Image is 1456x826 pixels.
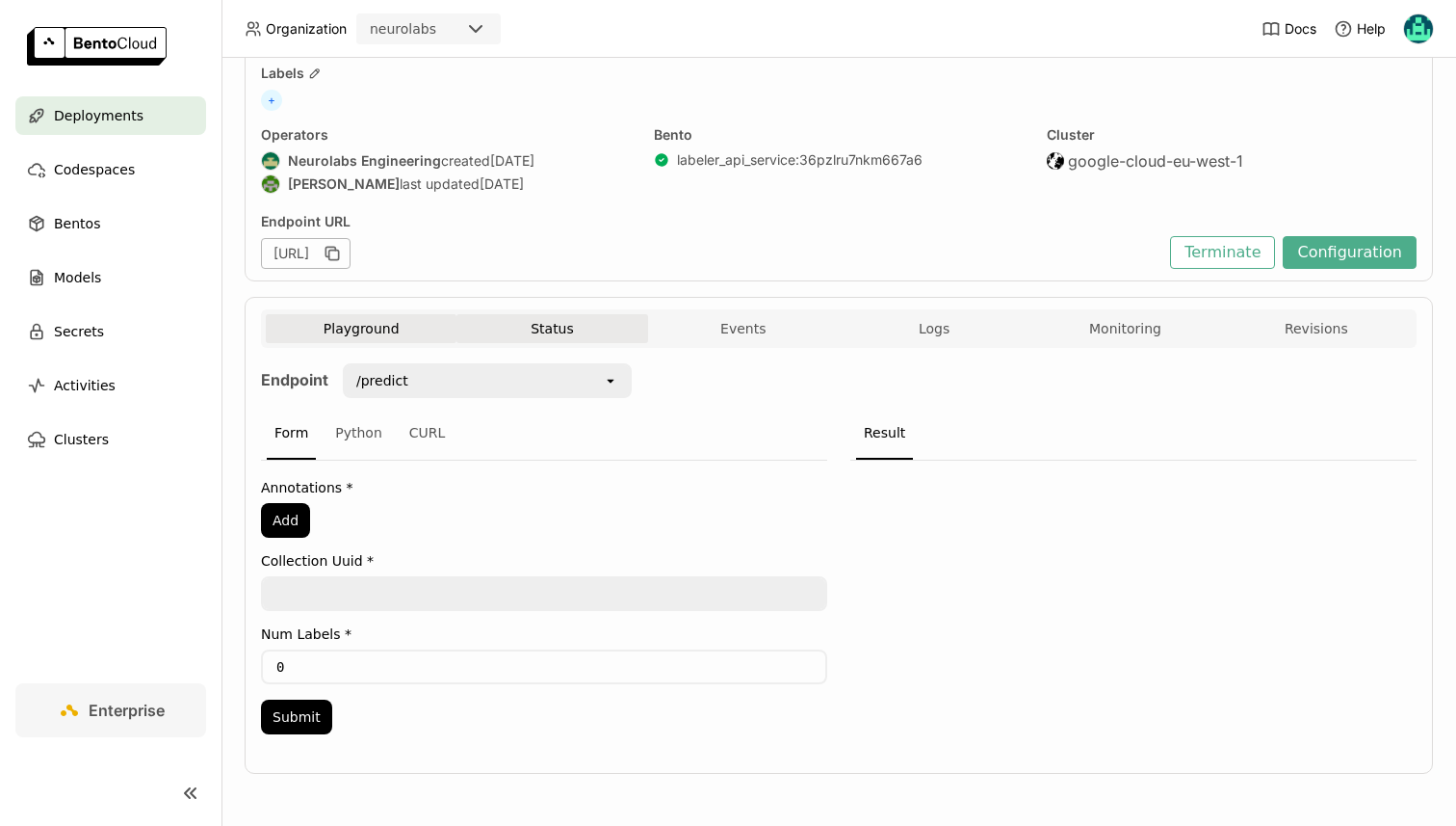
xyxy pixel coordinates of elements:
[15,150,206,189] a: Codespaces
[456,314,647,343] button: Status
[490,152,534,170] span: [DATE]
[1357,20,1386,38] span: Help
[1068,151,1243,171] span: google-cloud-eu-west-1
[370,19,436,39] div: neurolabs
[402,408,454,460] div: CURL
[654,126,1024,144] div: Bento
[677,151,923,169] a: labeler_api_service:36pzlru7nkm667a6
[1261,19,1316,39] a: Docs
[480,175,524,193] span: [DATE]
[27,27,167,66] img: logo
[261,700,332,734] button: Submit
[89,701,165,720] span: Enterprise
[261,151,631,171] div: created
[54,158,135,181] span: Codespaces
[54,266,101,289] span: Models
[15,258,206,297] a: Models
[266,20,347,38] span: Organization
[261,65,1417,82] div: Labels
[54,428,109,451] span: Clusters
[1283,236,1417,269] button: Configuration
[261,238,351,269] div: [URL]
[410,371,412,390] input: Selected /predict.
[15,420,206,459] a: Clusters
[261,213,1160,230] div: Endpoint URL
[261,626,827,642] label: Num Labels *
[1221,314,1412,343] button: Revisions
[648,314,839,343] button: Events
[266,314,456,343] button: Playground
[261,503,310,538] button: Add
[1285,20,1316,38] span: Docs
[15,312,206,351] a: Secrets
[262,175,279,193] img: Toby Thomas
[267,408,316,460] div: Form
[15,96,206,135] a: Deployments
[356,371,408,390] div: /predict
[1170,236,1275,269] button: Terminate
[288,175,400,193] strong: [PERSON_NAME]
[261,126,631,144] div: Operators
[261,174,631,194] div: last updated
[15,366,206,405] a: Activities
[919,320,949,337] span: Logs
[1334,19,1386,39] div: Help
[15,683,206,737] a: Enterprise
[438,20,440,40] input: Selected neurolabs.
[327,408,390,460] div: Python
[288,152,441,170] strong: Neurolabs Engineering
[261,480,827,495] label: Annotations *
[1404,14,1433,43] img: Calin Cojocaru
[15,204,206,243] a: Bentos
[603,373,618,388] svg: open
[54,374,116,397] span: Activities
[261,370,328,389] strong: Endpoint
[54,104,143,127] span: Deployments
[54,212,100,235] span: Bentos
[1047,126,1417,144] div: Cluster
[1029,314,1220,343] button: Monitoring
[856,408,913,460] div: Result
[261,553,827,569] label: Collection Uuid *
[262,152,279,170] img: Neurolabs Engineering
[54,320,104,343] span: Secrets
[261,90,282,111] span: +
